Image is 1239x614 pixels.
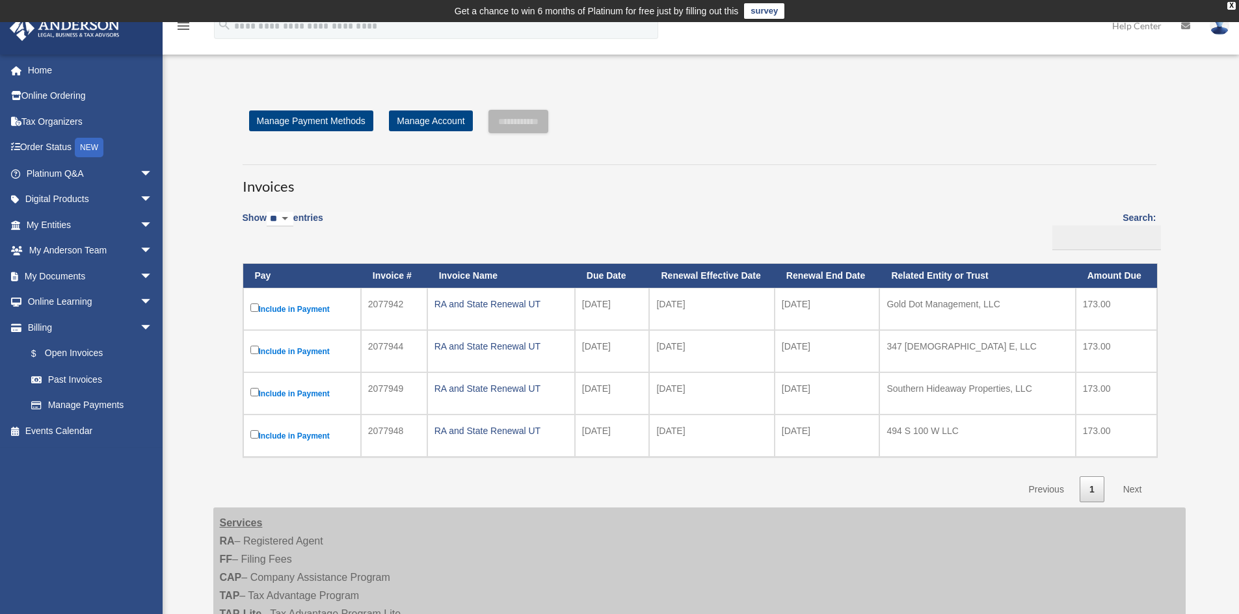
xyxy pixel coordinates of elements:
td: [DATE] [575,415,650,457]
td: 2077949 [361,372,427,415]
a: menu [176,23,191,34]
img: User Pic [1210,16,1229,35]
a: Digital Productsarrow_drop_down [9,186,172,212]
td: 173.00 [1076,415,1157,457]
td: 173.00 [1076,372,1157,415]
th: Due Date: activate to sort column ascending [575,264,650,288]
a: My Entitiesarrow_drop_down [9,212,172,238]
td: [DATE] [649,372,774,415]
div: RA and State Renewal UT [434,295,568,313]
td: 2077944 [361,330,427,372]
label: Include in Payment [250,301,354,317]
td: 2077948 [361,415,427,457]
label: Show entries [243,210,323,240]
td: [DATE] [649,288,774,330]
a: Manage Account [389,110,472,131]
input: Search: [1052,225,1161,250]
div: RA and State Renewal UT [434,337,568,355]
span: arrow_drop_down [140,314,166,341]
a: Billingarrow_drop_down [9,314,166,340]
th: Invoice Name: activate to sort column ascending [427,264,575,288]
a: Online Ordering [9,83,172,109]
td: [DATE] [775,288,880,330]
th: Pay: activate to sort column descending [243,264,361,288]
input: Include in Payment [250,388,259,396]
th: Renewal Effective Date: activate to sort column ascending [649,264,774,288]
input: Include in Payment [250,346,259,354]
div: NEW [75,138,103,157]
th: Amount Due: activate to sort column ascending [1076,264,1157,288]
div: close [1227,2,1236,10]
td: Southern Hideaway Properties, LLC [879,372,1075,415]
a: Tax Organizers [9,109,172,134]
a: Manage Payment Methods [249,110,373,131]
span: arrow_drop_down [140,263,166,290]
td: [DATE] [575,330,650,372]
a: Events Calendar [9,418,172,444]
td: 173.00 [1076,330,1157,372]
span: arrow_drop_down [140,160,166,187]
a: Manage Payments [18,392,166,418]
td: [DATE] [575,372,650,415]
strong: TAP [220,590,240,601]
a: Past Invoices [18,366,166,392]
div: RA and State Renewal UT [434,379,568,398]
img: Anderson Advisors Platinum Portal [6,16,124,41]
i: search [217,18,232,32]
a: Home [9,57,172,83]
select: Showentries [267,212,293,227]
label: Include in Payment [250,385,354,402]
a: Online Learningarrow_drop_down [9,289,172,315]
td: 494 S 100 W LLC [879,415,1075,457]
a: Platinum Q&Aarrow_drop_down [9,160,172,186]
th: Renewal End Date: activate to sort column ascending [775,264,880,288]
a: My Documentsarrow_drop_down [9,263,172,289]
td: [DATE] [775,415,880,457]
td: [DATE] [775,330,880,372]
strong: CAP [220,572,242,583]
label: Include in Payment [250,428,354,444]
a: My Anderson Teamarrow_drop_down [9,238,172,264]
td: 2077942 [361,288,427,330]
input: Include in Payment [250,430,259,439]
a: Next [1113,476,1152,503]
h3: Invoices [243,164,1156,197]
td: [DATE] [649,330,774,372]
td: Gold Dot Management, LLC [879,288,1075,330]
td: [DATE] [775,372,880,415]
td: [DATE] [575,288,650,330]
div: Get a chance to win 6 months of Platinum for free just by filling out this [455,3,739,19]
strong: RA [220,535,235,546]
a: Order StatusNEW [9,134,172,161]
span: arrow_drop_down [140,186,166,213]
a: survey [744,3,784,19]
a: 1 [1080,476,1104,503]
td: [DATE] [649,415,774,457]
a: Previous [1019,476,1073,503]
i: menu [176,18,191,34]
label: Search: [1048,210,1156,250]
span: $ [38,346,45,362]
th: Invoice #: activate to sort column ascending [361,264,427,288]
span: arrow_drop_down [140,212,166,238]
span: arrow_drop_down [140,238,166,264]
label: Include in Payment [250,343,354,359]
div: RA and State Renewal UT [434,422,568,440]
a: $Open Invoices [18,340,159,367]
strong: Services [220,517,263,528]
td: 347 [DEMOGRAPHIC_DATA] E, LLC [879,330,1075,372]
span: arrow_drop_down [140,289,166,316]
th: Related Entity or Trust: activate to sort column ascending [879,264,1075,288]
strong: FF [220,554,233,565]
td: 173.00 [1076,288,1157,330]
input: Include in Payment [250,303,259,312]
